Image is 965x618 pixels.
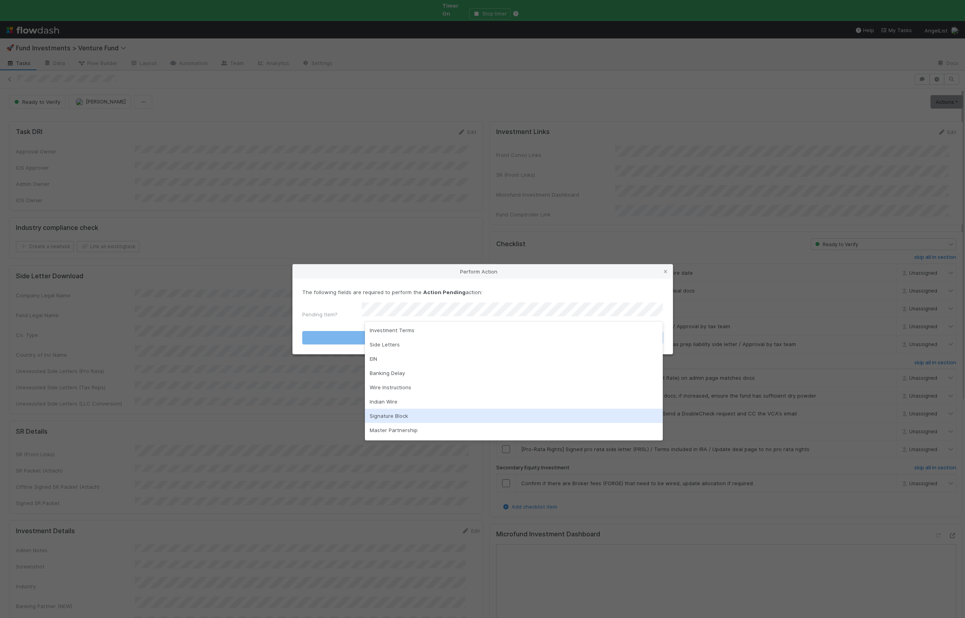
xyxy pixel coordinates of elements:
div: Investment Terms [365,323,663,337]
strong: Action Pending [423,289,466,295]
div: Side Letters [365,337,663,352]
div: Master Partnership [365,423,663,437]
div: Bank Migration [365,437,663,452]
div: Banking Delay [365,366,663,380]
button: Action Pending [302,331,663,344]
div: Signature Block [365,409,663,423]
div: EIN [365,352,663,366]
div: Indian Wire [365,394,663,409]
div: Wire Instructions [365,380,663,394]
div: Perform Action [293,264,673,279]
label: Pending Item? [302,310,338,318]
p: The following fields are required to perform the action: [302,288,663,296]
